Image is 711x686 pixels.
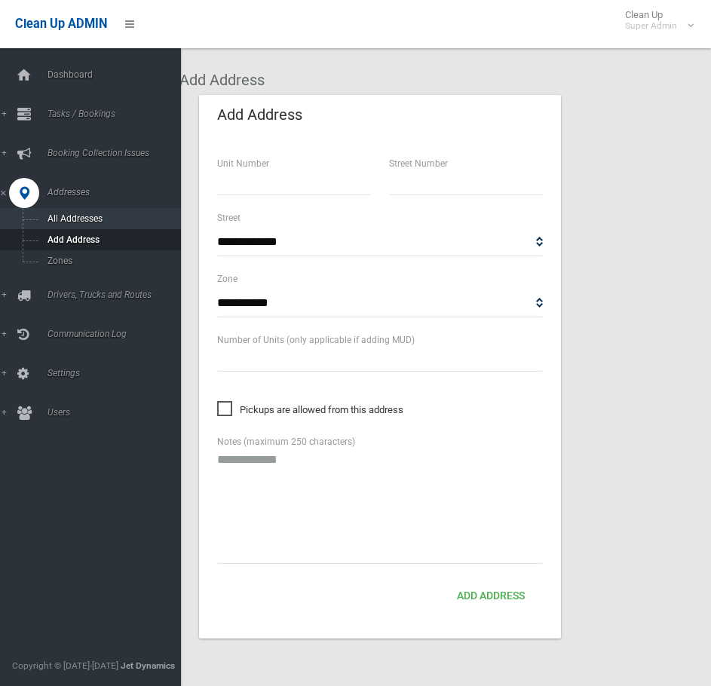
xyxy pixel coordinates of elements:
[43,234,179,245] span: Add Address
[43,256,179,266] span: Zones
[618,9,692,32] span: Clean Up
[43,69,192,80] span: Dashboard
[199,100,320,130] header: Add Address
[217,401,403,419] span: Pickups are allowed from this address
[169,66,265,94] li: Add Address
[451,583,531,611] button: Add Address
[625,20,677,32] small: Super Admin
[43,329,192,339] span: Communication Log
[43,109,192,119] span: Tasks / Bookings
[43,148,192,158] span: Booking Collection Issues
[15,17,107,31] span: Clean Up ADMIN
[43,368,192,378] span: Settings
[43,407,192,418] span: Users
[43,213,179,224] span: All Addresses
[121,660,175,671] strong: Jet Dynamics
[43,187,192,198] span: Addresses
[12,660,118,671] span: Copyright © [DATE]-[DATE]
[43,289,192,300] span: Drivers, Trucks and Routes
